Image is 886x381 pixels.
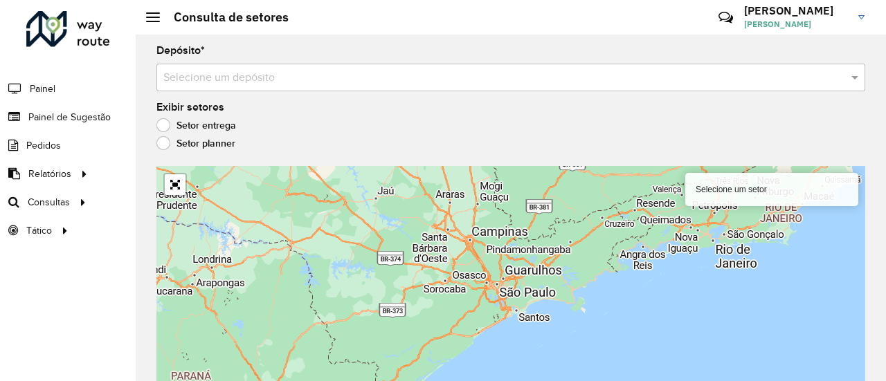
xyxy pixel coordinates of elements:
label: Setor entrega [156,118,236,132]
label: Setor planner [156,136,235,150]
label: Depósito [156,42,205,59]
div: Selecione um setor [685,173,858,206]
label: Exibir setores [156,99,224,115]
span: Relatórios [28,167,71,181]
span: Painel de Sugestão [28,110,111,124]
span: Consultas [28,195,70,210]
span: Tático [26,223,52,238]
a: Abrir mapa em tela cheia [165,174,186,195]
a: Contato Rápido [711,3,741,32]
h3: [PERSON_NAME] [744,4,848,17]
span: Pedidos [26,138,61,153]
span: Painel [30,82,55,96]
h2: Consulta de setores [160,10,289,25]
span: [PERSON_NAME] [744,18,848,30]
